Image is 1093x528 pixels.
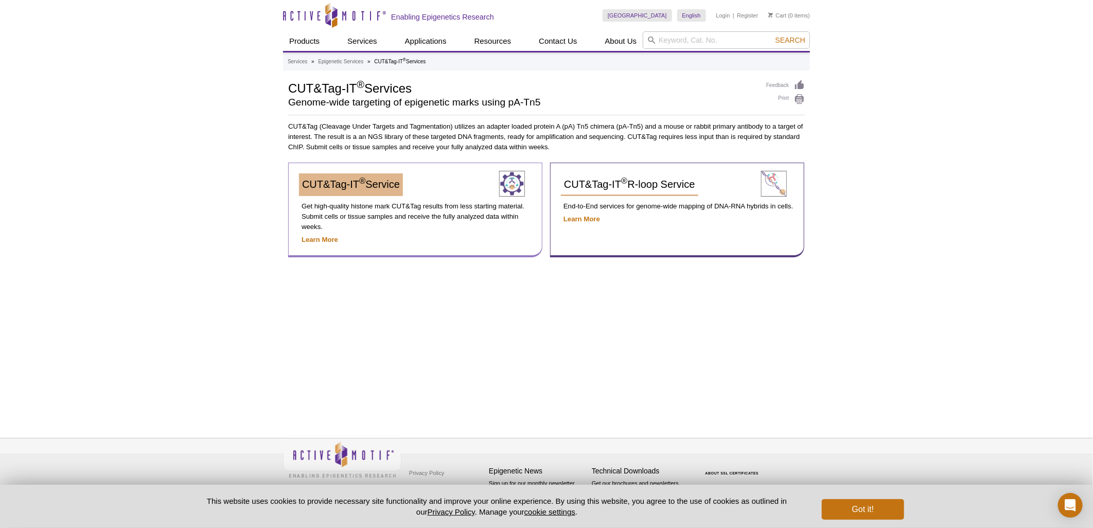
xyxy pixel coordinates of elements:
[489,467,587,476] h4: Epigenetic News
[302,179,400,190] span: CUT&Tag-IT Service
[768,12,786,19] a: Cart
[288,98,756,107] h2: Genome-wide targeting of epigenetic marks using pA-Tn5
[318,57,363,66] a: Epigenetic Services
[189,496,805,517] p: This website uses cookies to provide necessary site functionality and improve your online experie...
[603,9,672,22] a: [GEOGRAPHIC_DATA]
[761,171,787,197] img: CUT&Tag-IT® Service
[766,94,805,105] a: Print
[311,59,314,64] li: »
[768,12,773,17] img: Your Cart
[592,467,690,476] h4: Technical Downloads
[407,481,461,496] a: Terms & Conditions
[775,36,805,44] span: Search
[695,456,772,479] table: Click to Verify - This site chose Symantec SSL for secure e-commerce and confidential communicati...
[283,438,401,480] img: Active Motif,
[677,9,706,22] a: English
[302,236,338,243] a: Learn More
[524,507,575,516] button: cookie settings
[621,177,627,186] sup: ®
[822,499,904,520] button: Got it!
[533,31,583,51] a: Contact Us
[599,31,643,51] a: About Us
[299,173,403,196] a: CUT&Tag-IT®Service
[399,31,453,51] a: Applications
[288,80,756,95] h1: CUT&Tag-IT Services
[357,79,364,90] sup: ®
[737,12,758,19] a: Register
[341,31,383,51] a: Services
[299,201,532,232] p: Get high-quality histone mark CUT&Tag results from less starting material. Submit cells or tissue...
[288,121,805,152] p: CUT&Tag (Cleavage Under Targets and Tagmentation) utilizes an adapter loaded protein A (pA) Tn5 c...
[706,471,759,475] a: ABOUT SSL CERTIFICATES
[367,59,371,64] li: »
[733,9,734,22] li: |
[391,12,494,22] h2: Enabling Epigenetics Research
[489,479,587,514] p: Sign up for our monthly newsletter highlighting recent publications in the field of epigenetics.
[564,179,695,190] span: CUT&Tag-IT R-loop Service
[563,215,600,223] a: Learn More
[592,479,690,505] p: Get our brochures and newsletters, or request them by mail.
[359,177,365,186] sup: ®
[407,465,447,481] a: Privacy Policy
[283,31,326,51] a: Products
[428,507,475,516] a: Privacy Policy
[403,57,406,62] sup: ®
[468,31,518,51] a: Resources
[768,9,810,22] li: (0 items)
[1058,493,1083,518] div: Open Intercom Messenger
[499,171,525,197] img: CUT&Tag-IT® Service
[561,173,698,196] a: CUT&Tag-IT®R-loop Service
[374,59,426,64] li: CUT&Tag-IT Services
[288,57,307,66] a: Services
[772,36,808,45] button: Search
[766,80,805,91] a: Feedback
[716,12,730,19] a: Login
[643,31,810,49] input: Keyword, Cat. No.
[561,201,794,212] p: End-to-End services for genome-wide mapping of DNA-RNA hybrids in cells.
